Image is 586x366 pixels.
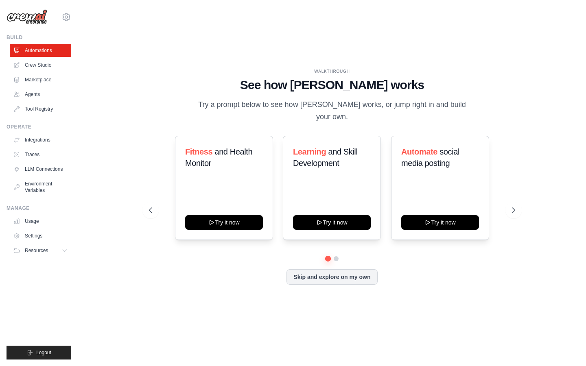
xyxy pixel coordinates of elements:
a: Traces [10,148,71,161]
span: Logout [36,349,51,356]
a: Settings [10,229,71,242]
a: Agents [10,88,71,101]
button: Resources [10,244,71,257]
a: Tool Registry [10,102,71,115]
a: Integrations [10,133,71,146]
span: social media posting [401,147,459,168]
span: Automate [401,147,437,156]
h1: See how [PERSON_NAME] works [149,78,515,92]
div: WALKTHROUGH [149,68,515,74]
a: Usage [10,215,71,228]
img: Logo [7,9,47,25]
p: Try a prompt below to see how [PERSON_NAME] works, or jump right in and build your own. [195,99,469,123]
a: Environment Variables [10,177,71,197]
div: Operate [7,124,71,130]
a: LLM Connections [10,163,71,176]
a: Crew Studio [10,59,71,72]
button: Skip and explore on my own [286,269,377,285]
div: Manage [7,205,71,211]
span: and Skill Development [293,147,357,168]
span: and Health Monitor [185,147,252,168]
button: Try it now [293,215,371,230]
div: Build [7,34,71,41]
button: Try it now [185,215,263,230]
span: Learning [293,147,326,156]
a: Automations [10,44,71,57]
button: Logout [7,346,71,359]
button: Try it now [401,215,479,230]
span: Resources [25,247,48,254]
a: Marketplace [10,73,71,86]
span: Fitness [185,147,212,156]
